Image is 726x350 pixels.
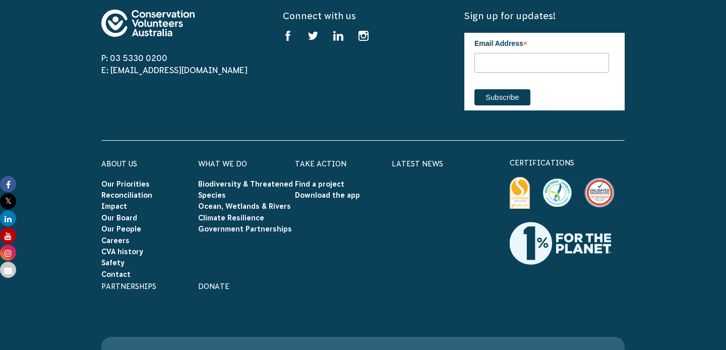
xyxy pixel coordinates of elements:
a: What We Do [198,160,247,168]
a: Safety [101,259,125,267]
a: Impact [101,202,127,210]
a: Our People [101,225,141,233]
a: E: [EMAIL_ADDRESS][DOMAIN_NAME] [101,66,248,75]
a: Donate [198,282,229,290]
a: Ocean, Wetlands & Rivers [198,202,291,210]
a: Biodiversity & Threatened Species [198,180,293,199]
a: Contact [101,270,131,278]
a: CVA history [101,248,143,256]
img: logo-footer.svg [101,10,195,37]
a: Find a project [295,180,344,188]
a: Download the app [295,191,360,199]
a: Latest News [392,160,443,168]
h5: Sign up for updates! [464,10,625,22]
input: Subscribe [474,89,530,105]
a: Our Priorities [101,180,150,188]
a: Partnerships [101,282,156,290]
a: Government Partnerships [198,225,292,233]
label: Email Address [474,33,609,52]
p: certifications [510,157,625,169]
a: Take Action [295,160,346,168]
a: P: 03 5330 0200 [101,53,167,63]
a: Our Board [101,214,137,222]
a: Climate Resilience [198,214,264,222]
a: About Us [101,160,137,168]
a: Careers [101,237,130,245]
a: Reconciliation [101,191,152,199]
h5: Connect with us [283,10,443,22]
